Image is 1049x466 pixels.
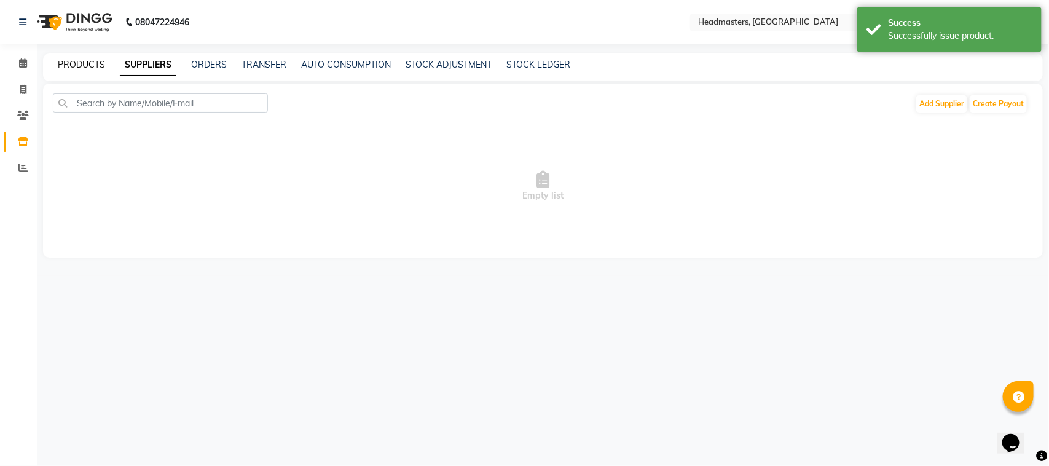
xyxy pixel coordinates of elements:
[970,95,1027,113] button: Create Payout
[888,17,1032,30] div: Success
[916,95,967,113] button: Add Supplier
[135,5,189,39] b: 08047224946
[242,59,286,70] a: TRANSFER
[406,59,492,70] a: STOCK ADJUSTMENT
[997,417,1037,454] iframe: chat widget
[888,30,1032,42] div: Successfully issue product.
[301,59,391,70] a: AUTO CONSUMPTION
[120,54,176,76] a: SUPPLIERS
[53,93,268,113] input: Search by Name/Mobile/Email
[53,125,1033,248] span: Empty list
[31,5,116,39] img: logo
[506,59,570,70] a: STOCK LEDGER
[58,59,105,70] a: PRODUCTS
[191,59,227,70] a: ORDERS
